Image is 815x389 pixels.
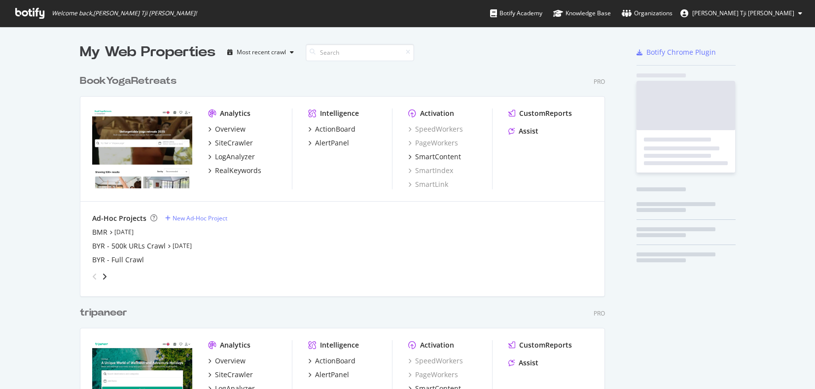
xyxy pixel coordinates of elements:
[420,108,454,118] div: Activation
[553,8,611,18] div: Knowledge Base
[315,138,349,148] div: AlertPanel
[208,166,261,176] a: RealKeywords
[308,370,349,380] a: AlertPanel
[646,47,716,57] div: Botify Chrome Plugin
[208,152,255,162] a: LogAnalyzer
[508,358,538,368] a: Assist
[308,356,355,366] a: ActionBoard
[320,340,359,350] div: Intelligence
[80,306,131,320] a: tripaneer
[519,108,572,118] div: CustomReports
[208,356,246,366] a: Overview
[80,74,177,88] div: BookYogaRetreats
[519,126,538,136] div: Assist
[308,138,349,148] a: AlertPanel
[92,255,144,265] a: BYR - Full Crawl
[622,8,673,18] div: Organizations
[490,8,542,18] div: Botify Academy
[420,340,454,350] div: Activation
[215,124,246,134] div: Overview
[692,9,794,17] span: Mandy Tji Jang Cheung
[519,340,572,350] div: CustomReports
[306,44,414,61] input: Search
[408,356,463,366] a: SpeedWorkers
[315,124,355,134] div: ActionBoard
[408,152,461,162] a: SmartContent
[114,228,134,236] a: [DATE]
[215,370,253,380] div: SiteCrawler
[173,214,227,222] div: New Ad-Hoc Project
[52,9,197,17] span: Welcome back, [PERSON_NAME] Tji [PERSON_NAME] !
[594,309,605,318] div: Pro
[408,138,458,148] a: PageWorkers
[320,108,359,118] div: Intelligence
[673,5,810,21] button: [PERSON_NAME] Tji [PERSON_NAME]
[173,242,192,250] a: [DATE]
[208,370,253,380] a: SiteCrawler
[315,356,355,366] div: ActionBoard
[80,306,127,320] div: tripaneer
[508,108,572,118] a: CustomReports
[92,213,146,223] div: Ad-Hoc Projects
[215,138,253,148] div: SiteCrawler
[519,358,538,368] div: Assist
[80,42,215,62] div: My Web Properties
[80,74,180,88] a: BookYogaRetreats
[508,126,538,136] a: Assist
[92,227,107,237] a: BMR
[408,166,453,176] a: SmartIndex
[408,370,458,380] a: PageWorkers
[92,241,166,251] a: BYR - 500k URLs Crawl
[215,166,261,176] div: RealKeywords
[215,356,246,366] div: Overview
[415,152,461,162] div: SmartContent
[594,77,605,86] div: Pro
[220,108,250,118] div: Analytics
[408,124,463,134] a: SpeedWorkers
[220,340,250,350] div: Analytics
[101,272,108,282] div: angle-right
[237,49,286,55] div: Most recent crawl
[208,124,246,134] a: Overview
[88,269,101,284] div: angle-left
[508,340,572,350] a: CustomReports
[92,108,192,188] img: bookyogaretreats.com
[315,370,349,380] div: AlertPanel
[408,179,448,189] a: SmartLink
[165,214,227,222] a: New Ad-Hoc Project
[308,124,355,134] a: ActionBoard
[223,44,298,60] button: Most recent crawl
[637,47,716,57] a: Botify Chrome Plugin
[208,138,253,148] a: SiteCrawler
[215,152,255,162] div: LogAnalyzer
